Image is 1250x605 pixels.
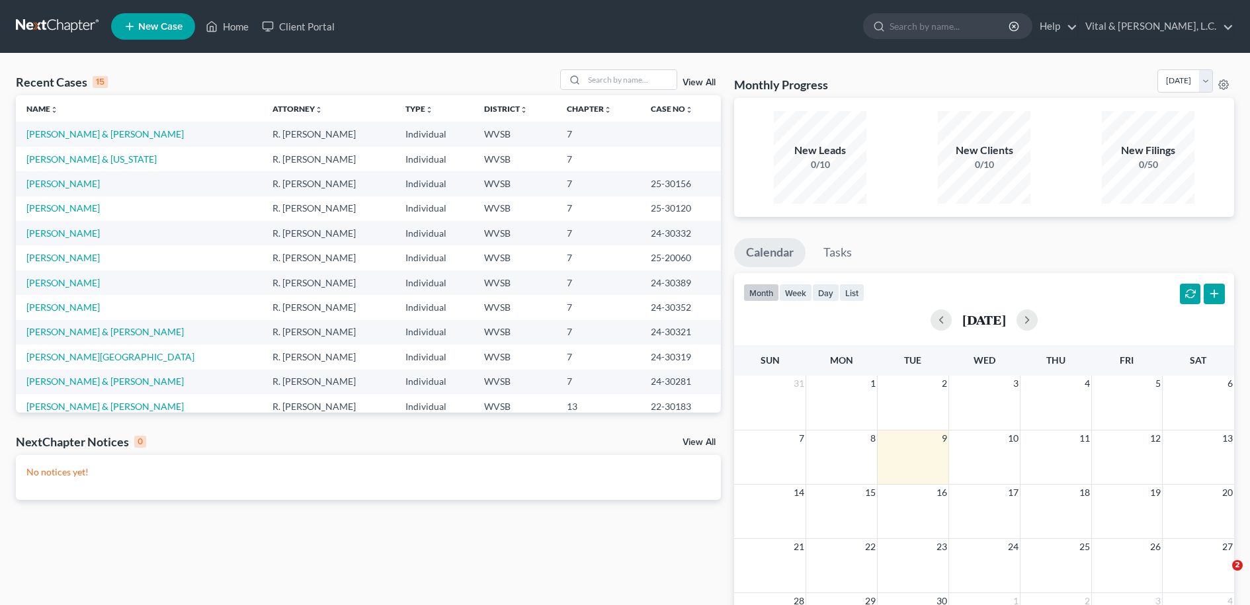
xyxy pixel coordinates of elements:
span: 25 [1078,539,1091,555]
td: 7 [556,221,640,245]
span: 10 [1007,430,1020,446]
a: [PERSON_NAME] [26,277,100,288]
td: 7 [556,320,640,344]
span: 15 [864,485,877,501]
td: Individual [395,171,474,196]
span: 8 [869,430,877,446]
td: R. [PERSON_NAME] [262,147,395,171]
a: Nameunfold_more [26,104,58,114]
td: 7 [556,122,640,146]
button: list [839,284,864,302]
i: unfold_more [520,106,528,114]
td: WVSB [474,221,556,245]
td: Individual [395,196,474,221]
a: View All [683,78,716,87]
span: 2 [940,376,948,391]
td: 24-30319 [640,344,721,369]
a: [PERSON_NAME] [26,227,100,239]
span: Wed [974,354,995,366]
span: 12 [1149,430,1162,446]
td: WVSB [474,320,556,344]
span: 7 [798,430,806,446]
td: 24-30332 [640,221,721,245]
iframe: Intercom live chat [1205,560,1237,592]
div: 0/10 [774,158,866,171]
a: Typeunfold_more [405,104,433,114]
span: Mon [830,354,853,366]
td: Individual [395,295,474,319]
td: WVSB [474,147,556,171]
td: 7 [556,270,640,295]
td: Individual [395,320,474,344]
span: 17 [1007,485,1020,501]
span: 24 [1007,539,1020,555]
span: Tue [904,354,921,366]
td: R. [PERSON_NAME] [262,394,395,419]
i: unfold_more [425,106,433,114]
span: 2 [1232,560,1243,571]
i: unfold_more [315,106,323,114]
a: Districtunfold_more [484,104,528,114]
span: 23 [935,539,948,555]
td: WVSB [474,122,556,146]
td: Individual [395,122,474,146]
td: 7 [556,370,640,394]
button: week [779,284,812,302]
a: Vital & [PERSON_NAME], L.C. [1079,15,1233,38]
td: 25-30120 [640,196,721,221]
span: 11 [1078,430,1091,446]
a: [PERSON_NAME] & [PERSON_NAME] [26,326,184,337]
td: 25-30156 [640,171,721,196]
span: 22 [864,539,877,555]
td: 7 [556,344,640,369]
td: R. [PERSON_NAME] [262,344,395,369]
div: 0/10 [938,158,1030,171]
td: 22-30183 [640,394,721,419]
i: unfold_more [604,106,612,114]
td: R. [PERSON_NAME] [262,270,395,295]
span: 18 [1078,485,1091,501]
td: Individual [395,270,474,295]
td: 13 [556,394,640,419]
input: Search by name... [584,70,677,89]
td: R. [PERSON_NAME] [262,122,395,146]
td: 7 [556,147,640,171]
td: R. [PERSON_NAME] [262,370,395,394]
a: [PERSON_NAME] [26,302,100,313]
h2: [DATE] [962,313,1006,327]
span: 9 [940,430,948,446]
span: 19 [1149,485,1162,501]
td: R. [PERSON_NAME] [262,295,395,319]
a: [PERSON_NAME] [26,252,100,263]
td: Individual [395,370,474,394]
td: 7 [556,245,640,270]
a: [PERSON_NAME] & [PERSON_NAME] [26,376,184,387]
td: 24-30321 [640,320,721,344]
div: Recent Cases [16,74,108,90]
td: 7 [556,295,640,319]
td: Individual [395,221,474,245]
td: Individual [395,344,474,369]
span: 6 [1226,376,1234,391]
i: unfold_more [50,106,58,114]
td: R. [PERSON_NAME] [262,171,395,196]
span: New Case [138,22,183,32]
span: 31 [792,376,806,391]
td: WVSB [474,295,556,319]
button: month [743,284,779,302]
a: Tasks [812,238,864,267]
span: 20 [1221,485,1234,501]
td: 25-20060 [640,245,721,270]
a: Home [199,15,255,38]
span: 5 [1154,376,1162,391]
a: [PERSON_NAME] [26,178,100,189]
span: 1 [869,376,877,391]
div: 15 [93,76,108,88]
span: Fri [1120,354,1134,366]
span: 26 [1149,539,1162,555]
a: [PERSON_NAME] & [PERSON_NAME] [26,128,184,140]
span: Sun [761,354,780,366]
td: 24-30352 [640,295,721,319]
span: 3 [1012,376,1020,391]
td: 7 [556,196,640,221]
